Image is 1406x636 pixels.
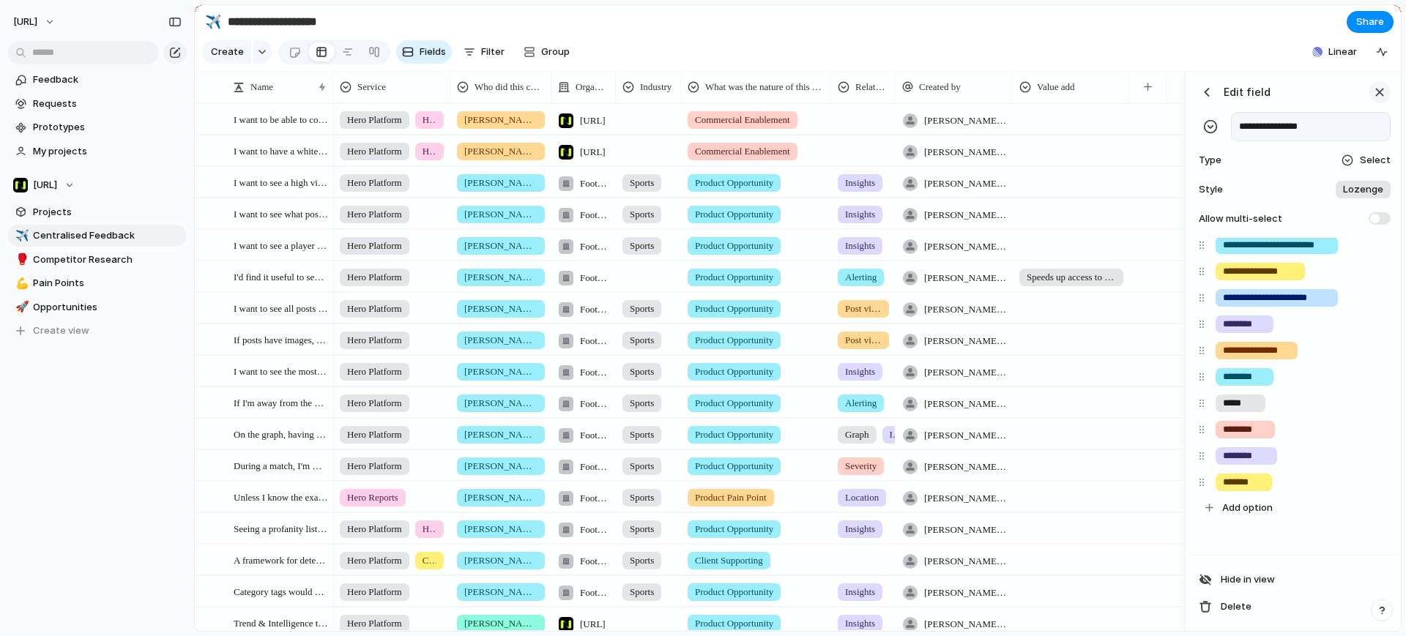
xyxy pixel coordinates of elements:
[464,239,538,253] span: [PERSON_NAME]
[13,252,28,267] button: 🥊
[890,427,901,442] span: Insights
[845,176,875,190] span: Insights
[211,45,244,59] span: Create
[201,10,225,34] button: ✈️
[580,428,609,443] span: Football Association Wales
[1196,212,1282,226] span: Allow multi-select
[630,333,654,348] span: Sports
[630,522,654,536] span: Sports
[7,249,187,271] a: 🥊Competitor Research
[347,490,398,505] span: Hero Reports
[845,396,877,411] span: Alerting
[7,10,63,34] button: [URL]
[924,271,1006,285] span: [PERSON_NAME][EMAIL_ADDRESS][PERSON_NAME]
[630,176,654,190] span: Sports
[7,296,187,318] a: 🚀Opportunities
[845,616,875,631] span: Insights
[33,228,182,243] span: Centralised Feedback
[234,425,328,442] span: On the graph, having a block underneath that pulls through severity detected at the particular mo...
[630,302,654,316] span: Sports
[347,333,402,348] span: Hero Platform
[347,239,402,253] span: Hero Platform
[924,491,1006,506] span: [PERSON_NAME][EMAIL_ADDRESS][PERSON_NAME]
[1343,182,1383,197] span: Lozenge
[33,323,89,338] span: Create view
[580,491,609,506] span: Football Association Wales
[924,397,1006,411] span: [PERSON_NAME][EMAIL_ADDRESS][PERSON_NAME]
[7,201,187,223] a: Projects
[234,583,328,599] span: Category tags would be useful in understanding the the types of hate that appear in the platform
[423,553,436,568] span: Consultancy
[7,93,187,115] a: Requests
[347,459,402,474] span: Hero Platform
[580,617,606,632] span: [URL]
[580,523,609,537] span: Football Association Wales
[347,144,402,159] span: Hero Platform
[924,113,1006,128] span: [PERSON_NAME][EMAIL_ADDRESS][PERSON_NAME]
[580,460,609,474] span: Football Association Wales
[234,394,328,411] span: If I'm away from the platform for a moment of time, i want to expect notifications on my phone
[580,586,609,600] span: Football Association Wales
[695,585,773,599] span: Product Opportunity
[695,333,773,348] span: Product Opportunity
[640,80,672,94] span: Industry
[15,299,26,315] div: 🚀
[845,522,875,536] span: Insights
[705,80,824,94] span: What was the nature of this feedback?
[580,397,609,411] span: Football Association Wales
[15,275,26,292] div: 💪
[1193,594,1396,619] button: Delete
[347,207,402,222] span: Hero Platform
[924,554,1006,569] span: [PERSON_NAME][EMAIL_ADDRESS][PERSON_NAME]
[845,459,877,474] span: Severity
[1193,567,1396,592] button: Hide in view
[1328,45,1357,59] span: Linear
[475,80,544,94] span: Who did this come from?
[845,270,877,285] span: Alerting
[347,176,402,190] span: Hero Platform
[481,45,505,59] span: Filter
[347,396,402,411] span: Hero Platform
[7,141,187,162] a: My projects
[845,427,869,442] span: Graph
[630,553,654,568] span: Sports
[695,302,773,316] span: Product Opportunity
[464,616,538,631] span: [PERSON_NAME]
[347,616,402,631] span: Hero Platform
[7,174,187,196] button: [URL]
[13,276,28,291] button: 💪
[516,40,577,64] button: Group
[464,459,538,474] span: [PERSON_NAME]
[630,396,654,411] span: Sports
[464,585,538,599] span: [PERSON_NAME]
[202,40,251,64] button: Create
[924,302,1006,317] span: [PERSON_NAME][EMAIL_ADDRESS][PERSON_NAME]
[1196,153,1228,168] span: Type
[347,364,402,379] span: Hero Platform
[234,173,328,190] span: I want to see a high view dashboard that can be altered by timeframe
[13,228,28,243] button: ✈️
[33,97,182,111] span: Requests
[924,176,1006,191] span: [PERSON_NAME][EMAIL_ADDRESS][PERSON_NAME]
[7,272,187,294] a: 💪Pain Points
[695,490,767,505] span: Product Pain Point
[855,80,888,94] span: Related feedback
[7,225,187,247] a: ✈️Centralised Feedback
[464,144,538,159] span: [PERSON_NAME]
[630,207,654,222] span: Sports
[924,586,1006,600] span: [PERSON_NAME][EMAIL_ADDRESS][PERSON_NAME]
[33,72,182,87] span: Feedback
[464,396,538,411] span: [PERSON_NAME]
[205,12,221,31] div: ✈️
[357,80,386,94] span: Service
[580,302,609,317] span: Football Association Wales
[234,205,328,222] span: I want to see what posts have been resolved
[464,176,538,190] span: [PERSON_NAME]
[580,365,609,380] span: Football Association Wales
[630,364,654,379] span: Sports
[580,334,609,348] span: Football Association Wales
[464,113,538,127] span: [PERSON_NAME]
[347,113,402,127] span: Hero Platform
[1196,182,1228,197] span: Style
